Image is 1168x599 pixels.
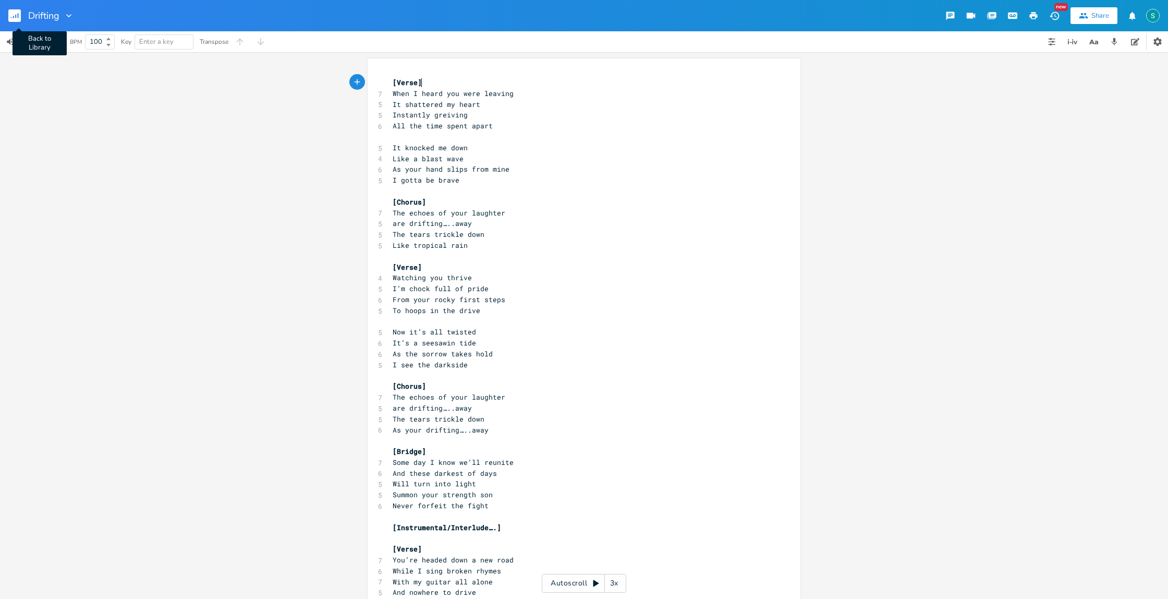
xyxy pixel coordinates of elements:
[1070,7,1117,24] button: Share
[393,501,489,510] span: Never forfeit the fight
[393,381,426,391] span: [Chorus]
[393,89,514,98] span: When I heard you were leaving
[393,425,489,435] span: As your drifting…..away
[393,78,422,87] span: [Verse]
[1054,3,1068,11] div: New
[8,3,29,28] button: Back to Library
[1091,11,1109,20] div: Share
[393,154,464,163] span: Like a blast wave
[393,241,468,250] span: Like tropical rain
[121,39,131,45] div: Key
[28,11,59,20] span: Drifting
[393,208,505,218] span: The echoes of your laughter
[139,37,174,46] span: Enter a key
[393,447,426,456] span: [Bridge]
[393,577,493,586] span: With my guitar all alone
[393,469,497,478] span: And these darkest of days
[393,490,493,499] span: Summon your strength son
[393,414,484,424] span: The tears trickle down
[393,306,480,315] span: To hoops in the drive
[393,100,480,109] span: It shattered my heart
[393,403,472,413] span: are drifting…..away
[393,588,476,597] span: And nowhere to drive
[393,273,472,282] span: Watching you thrive
[1044,6,1065,25] button: New
[393,566,501,576] span: While I sing broken rhymes
[393,284,489,293] span: I’m chock full of pride
[393,230,484,239] span: The tears trickle down
[393,110,468,119] span: Instantly greiving
[393,262,422,272] span: [Verse]
[393,392,505,402] span: The echoes of your laughter
[393,219,472,228] span: are drifting…..away
[393,479,476,488] span: Will turn into light
[393,164,509,174] span: As your hand slips from mine
[542,574,626,593] div: Autoscroll
[393,338,476,348] span: It’s a seesawin tide
[393,197,426,207] span: [Chorus]
[393,544,422,554] span: [Verse]
[393,143,468,152] span: It knocked me down
[393,349,493,358] span: As the sorrow takes hold
[393,295,505,304] span: From your rocky first steps
[393,121,493,130] span: All the time spent apart
[1146,9,1160,22] img: Stevie Jay
[200,39,228,45] div: Transpose
[393,555,514,565] span: You’re headed down a new road
[393,360,468,369] span: I see the darkside
[70,39,82,45] div: BPM
[393,175,459,185] span: I gotta be brave
[393,458,514,467] span: Some day I know we’ll reunite
[605,574,624,593] div: 3x
[393,327,476,337] span: Now it’s all twisted
[393,523,501,532] span: [Instrumental/Interlude….]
